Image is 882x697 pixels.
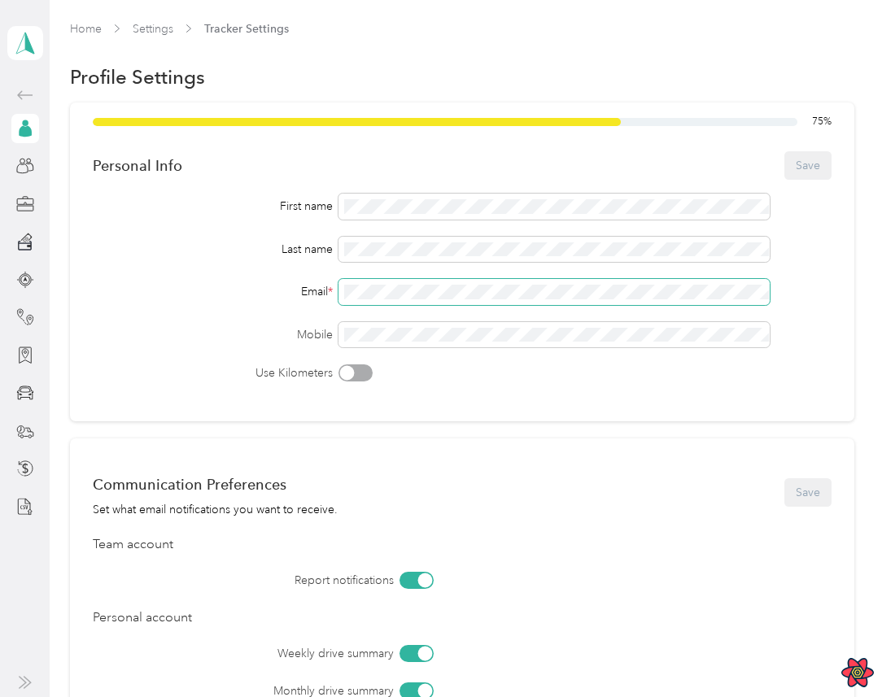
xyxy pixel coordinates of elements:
[204,20,289,37] span: Tracker Settings
[93,501,338,518] div: Set what email notifications you want to receive.
[93,241,334,258] div: Last name
[93,535,832,555] div: Team account
[93,476,338,493] div: Communication Preferences
[93,283,334,300] div: Email
[93,326,334,343] label: Mobile
[841,656,874,689] button: Open React Query Devtools
[70,22,102,36] a: Home
[70,68,205,85] h1: Profile Settings
[812,115,832,129] span: 75 %
[93,364,334,381] label: Use Kilometers
[93,608,832,628] div: Personal account
[184,572,394,589] label: Report notifications
[184,645,394,662] label: Weekly drive summary
[133,22,173,36] a: Settings
[791,606,882,697] iframe: Everlance-gr Chat Button Frame
[93,157,182,174] div: Personal Info
[93,198,334,215] div: First name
